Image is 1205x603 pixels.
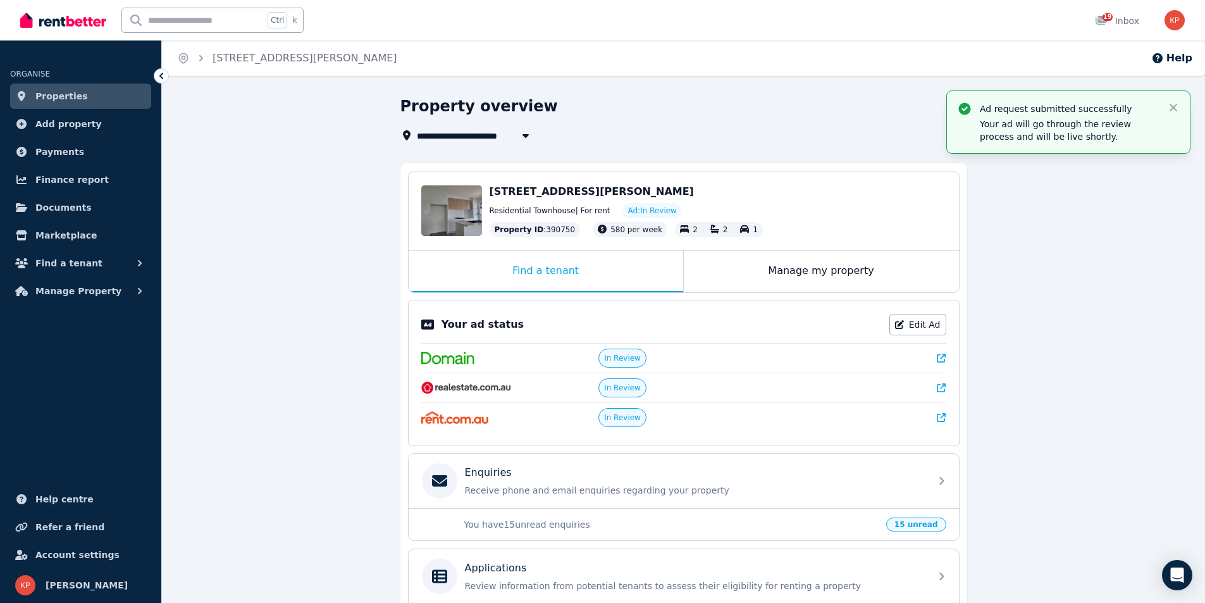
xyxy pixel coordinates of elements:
[10,223,151,248] a: Marketplace
[442,317,524,332] p: Your ad status
[465,484,923,497] p: Receive phone and email enquiries regarding your property
[604,353,641,363] span: In Review
[465,465,512,480] p: Enquiries
[46,578,128,593] span: [PERSON_NAME]
[604,413,641,423] span: In Review
[1165,10,1185,30] img: Kate Papashvili
[35,200,92,215] span: Documents
[10,195,151,220] a: Documents
[10,139,151,165] a: Payments
[10,542,151,568] a: Account settings
[35,256,102,271] span: Find a tenant
[35,116,102,132] span: Add property
[35,172,109,187] span: Finance report
[213,52,397,64] a: [STREET_ADDRESS][PERSON_NAME]
[10,251,151,276] button: Find a tenant
[723,225,728,234] span: 2
[10,514,151,540] a: Refer a friend
[490,206,610,216] span: Residential Townhouse | For rent
[1095,15,1139,27] div: Inbox
[421,382,512,394] img: RealEstate.com.au
[162,40,412,76] nav: Breadcrumb
[1162,560,1192,590] div: Open Intercom Messenger
[10,278,151,304] button: Manage Property
[409,251,683,292] div: Find a tenant
[980,118,1157,143] p: Your ad will go through the review process and will be live shortly.
[1151,51,1192,66] button: Help
[20,11,106,30] img: RentBetter
[889,314,946,335] a: Edit Ad
[10,84,151,109] a: Properties
[15,575,35,595] img: Kate Papashvili
[421,352,474,364] img: Domain.com.au
[684,251,959,292] div: Manage my property
[10,70,50,78] span: ORGANISE
[495,225,544,235] span: Property ID
[400,96,558,116] h1: Property overview
[465,580,923,592] p: Review information from potential tenants to assess their eligibility for renting a property
[10,167,151,192] a: Finance report
[35,547,120,563] span: Account settings
[421,411,489,424] img: Rent.com.au
[35,519,104,535] span: Refer a friend
[268,12,287,28] span: Ctrl
[464,518,879,531] p: You have 15 unread enquiries
[10,487,151,512] a: Help centre
[753,225,758,234] span: 1
[35,283,121,299] span: Manage Property
[35,492,94,507] span: Help centre
[490,222,581,237] div: : 390750
[1103,13,1113,21] span: 19
[604,383,641,393] span: In Review
[886,518,946,532] span: 15 unread
[627,206,676,216] span: Ad: In Review
[980,103,1157,115] p: Ad request submitted successfully
[35,89,88,104] span: Properties
[490,185,694,197] span: [STREET_ADDRESS][PERSON_NAME]
[10,111,151,137] a: Add property
[409,454,959,508] a: EnquiriesReceive phone and email enquiries regarding your property
[693,225,698,234] span: 2
[465,561,527,576] p: Applications
[610,225,662,234] span: 580 per week
[35,144,84,159] span: Payments
[292,15,297,25] span: k
[35,228,97,243] span: Marketplace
